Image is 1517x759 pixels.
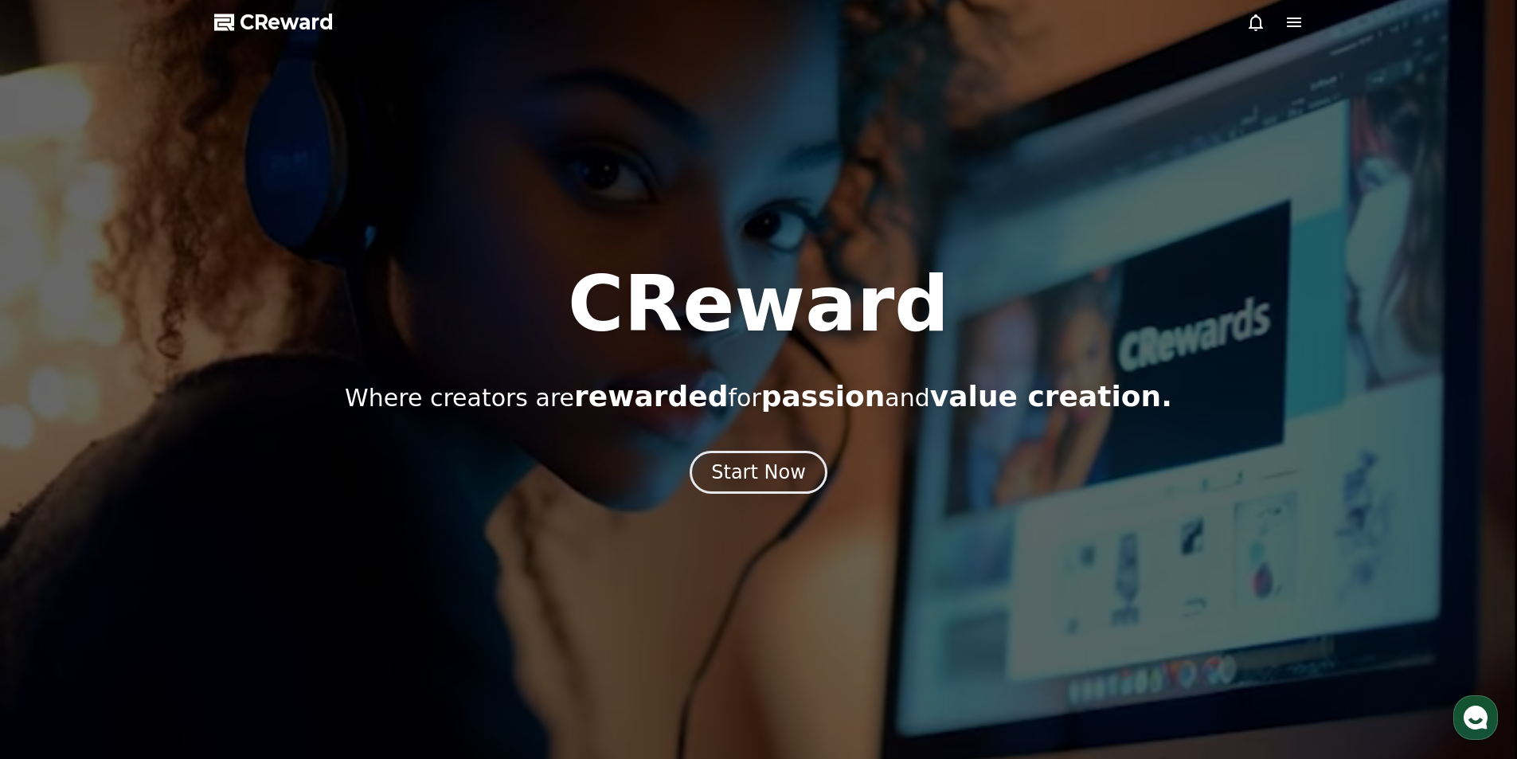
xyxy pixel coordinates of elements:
a: CReward [214,10,334,35]
span: Messages [132,530,179,542]
h1: CReward [568,266,949,342]
span: Home [41,529,68,542]
a: Home [5,505,105,545]
span: passion [761,380,886,413]
p: Where creators are for and [345,381,1172,413]
a: Settings [205,505,306,545]
a: Start Now [690,467,827,482]
a: Messages [105,505,205,545]
button: Start Now [690,451,827,494]
span: CReward [240,10,334,35]
span: Settings [236,529,275,542]
div: Start Now [711,460,806,485]
span: value creation. [930,380,1172,413]
span: rewarded [574,380,728,413]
